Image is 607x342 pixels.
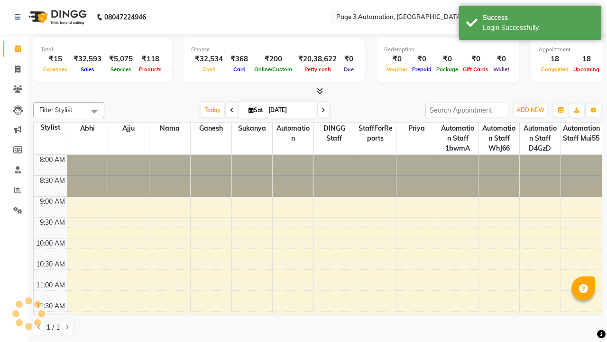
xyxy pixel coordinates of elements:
[425,103,508,117] input: Search Appointment
[340,54,357,65] div: ₹0
[104,4,146,30] b: 08047224946
[491,54,512,65] div: ₹0
[561,123,602,144] span: Automation Staff Mui55
[41,66,70,73] span: Expenses
[227,54,252,65] div: ₹368
[252,66,294,73] span: Online/Custom
[266,103,313,117] input: 2025-10-04
[108,123,149,134] span: Ajju
[483,23,594,33] div: Login Successfully.
[191,46,357,54] div: Finance
[539,66,571,73] span: Completed
[539,54,571,65] div: 18
[41,46,164,54] div: Total
[38,155,67,165] div: 8:00 AM
[149,123,190,134] span: Nama
[24,4,89,30] img: logo
[491,66,512,73] span: Wallet
[252,54,294,65] div: ₹200
[34,280,67,290] div: 11:00 AM
[41,54,70,65] div: ₹15
[410,66,434,73] span: Prepaid
[34,301,67,311] div: 11:30 AM
[231,66,248,73] span: Card
[483,13,594,23] div: Success
[46,323,60,332] span: 1 / 1
[396,123,437,134] span: Priya
[437,123,478,154] span: Automation Staff 1bwmA
[516,106,544,114] span: ADD NEW
[384,46,512,54] div: Redemption
[520,123,561,154] span: Automation Staff D4GzD
[38,197,67,207] div: 9:00 AM
[191,54,227,65] div: ₹32,534
[478,123,519,154] span: Automation Staff WhJ66
[273,123,313,144] span: Automation
[78,66,97,73] span: Sales
[34,123,67,133] div: Stylist
[200,66,218,73] span: Cash
[137,66,164,73] span: Products
[201,103,224,117] span: Today
[571,54,602,65] div: 18
[384,54,410,65] div: ₹0
[355,123,396,144] span: StaffForReports
[39,106,73,114] span: Filter Stylist
[314,123,355,144] span: DINGG Staff
[38,218,67,228] div: 9:30 AM
[434,66,460,73] span: Package
[410,54,434,65] div: ₹0
[302,66,333,73] span: Petty cash
[571,66,602,73] span: Upcoming
[434,54,460,65] div: ₹0
[232,123,273,134] span: Sukanya
[108,66,134,73] span: Services
[191,123,231,134] span: Ganesh
[34,259,67,269] div: 10:30 AM
[341,66,356,73] span: Due
[34,238,67,248] div: 10:00 AM
[384,66,410,73] span: Voucher
[38,176,67,186] div: 8:30 AM
[460,54,491,65] div: ₹0
[514,104,547,117] button: ADD NEW
[70,54,105,65] div: ₹32,593
[67,123,108,134] span: Abhi
[246,106,266,114] span: Sat
[294,54,340,65] div: ₹20,38,622
[460,66,491,73] span: Gift Cards
[137,54,164,65] div: ₹118
[105,54,137,65] div: ₹5,075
